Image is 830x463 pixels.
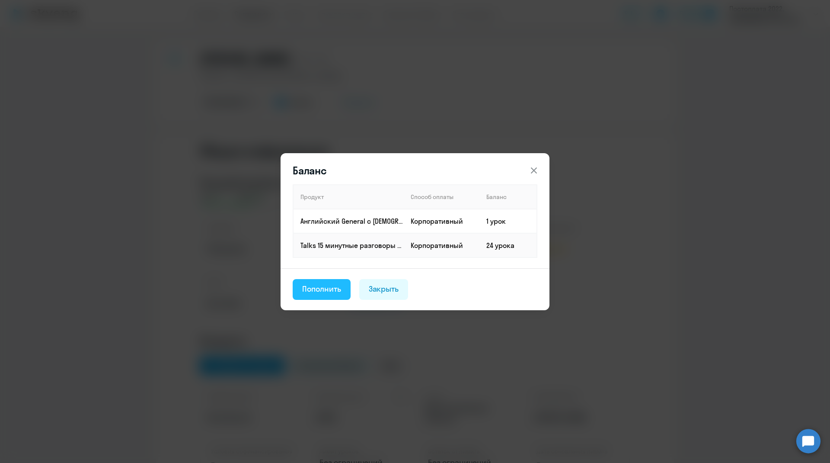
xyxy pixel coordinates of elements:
th: Способ оплаты [404,185,479,209]
div: Пополнить [302,283,341,295]
td: Корпоративный [404,233,479,257]
th: Продукт [293,185,404,209]
th: Баланс [479,185,537,209]
button: Пополнить [293,279,351,300]
button: Закрыть [359,279,409,300]
td: 1 урок [479,209,537,233]
td: Корпоративный [404,209,479,233]
p: Talks 15 минутные разговоры на английском [300,241,403,250]
div: Закрыть [369,283,399,295]
header: Баланс [281,164,549,177]
p: Английский General с [DEMOGRAPHIC_DATA] преподавателем [300,216,403,226]
td: 24 урока [479,233,537,257]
